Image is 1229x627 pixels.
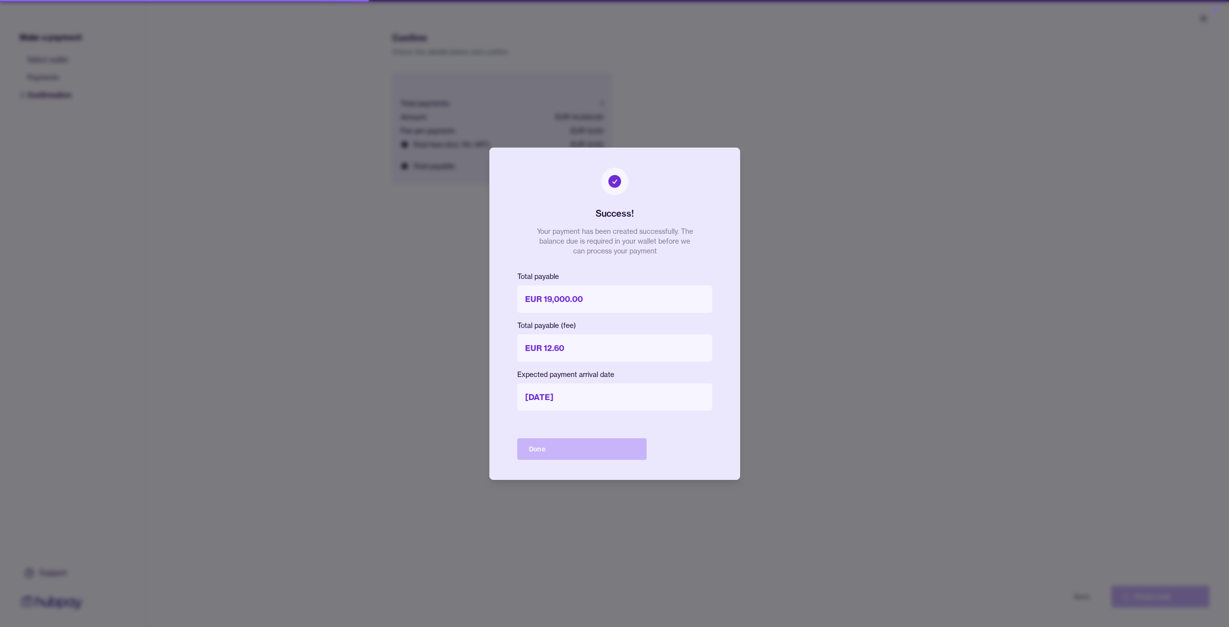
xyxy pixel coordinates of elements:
p: [DATE] [517,383,712,411]
p: EUR 12.60 [517,334,712,362]
p: EUR 19,000.00 [517,285,712,313]
h2: Success! [596,207,634,221]
p: Total payable [517,272,712,281]
p: Expected payment arrival date [517,370,712,379]
p: Your payment has been created successfully. The balance due is required in your wallet before we ... [536,226,693,256]
p: Total payable (fee) [517,321,712,330]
